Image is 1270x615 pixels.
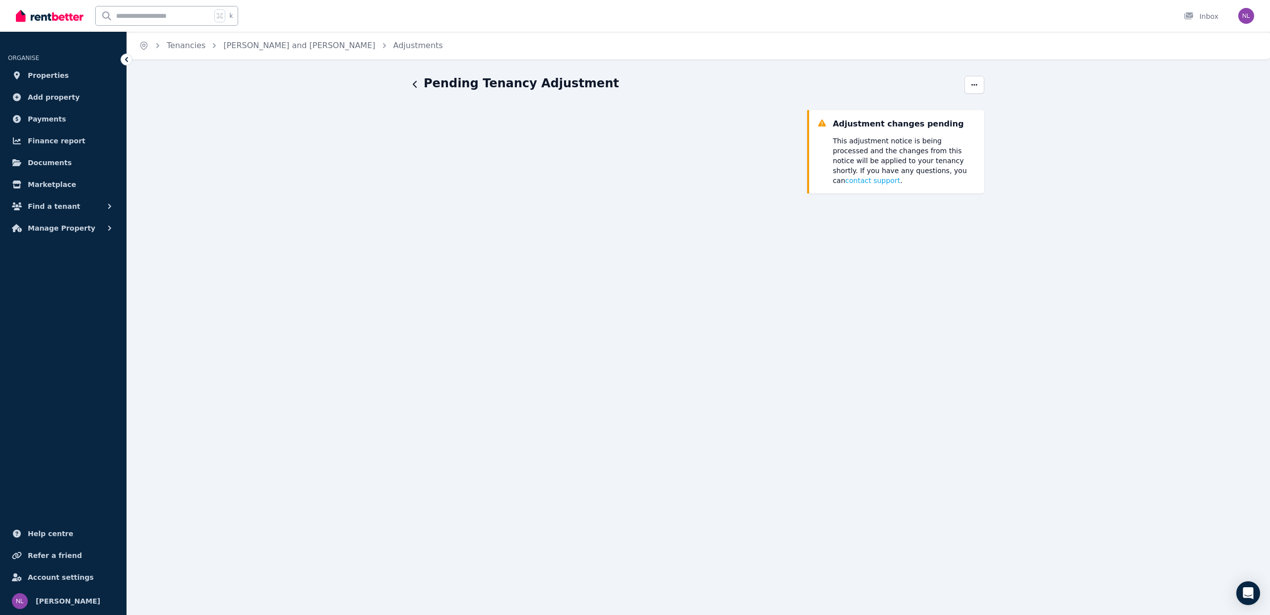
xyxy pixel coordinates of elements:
[28,135,85,147] span: Finance report
[223,41,375,50] a: [PERSON_NAME] and [PERSON_NAME]
[12,593,28,609] img: Nadia Lobova
[8,153,119,173] a: Documents
[28,571,94,583] span: Account settings
[1184,11,1218,21] div: Inbox
[8,109,119,129] a: Payments
[424,75,619,91] h1: Pending Tenancy Adjustment
[28,157,72,169] span: Documents
[28,69,69,81] span: Properties
[8,87,119,107] a: Add property
[833,118,964,130] div: Adjustment changes pending
[28,550,82,561] span: Refer a friend
[8,218,119,238] button: Manage Property
[28,91,80,103] span: Add property
[8,524,119,544] a: Help centre
[28,200,80,212] span: Find a tenant
[8,175,119,194] a: Marketplace
[8,55,39,61] span: ORGANISE
[8,196,119,216] button: Find a tenant
[8,131,119,151] a: Finance report
[167,41,205,50] a: Tenancies
[8,65,119,85] a: Properties
[1238,8,1254,24] img: Nadia Lobova
[36,595,100,607] span: [PERSON_NAME]
[8,546,119,565] a: Refer a friend
[28,222,95,234] span: Manage Property
[393,41,443,50] a: Adjustments
[833,136,976,185] p: This adjustment notice is being processed and the changes from this notice will be applied to you...
[28,179,76,190] span: Marketplace
[28,113,66,125] span: Payments
[28,528,73,540] span: Help centre
[845,177,900,184] span: contact support
[127,32,455,60] nav: Breadcrumb
[229,12,233,20] span: k
[1236,581,1260,605] div: Open Intercom Messenger
[16,8,83,23] img: RentBetter
[8,567,119,587] a: Account settings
